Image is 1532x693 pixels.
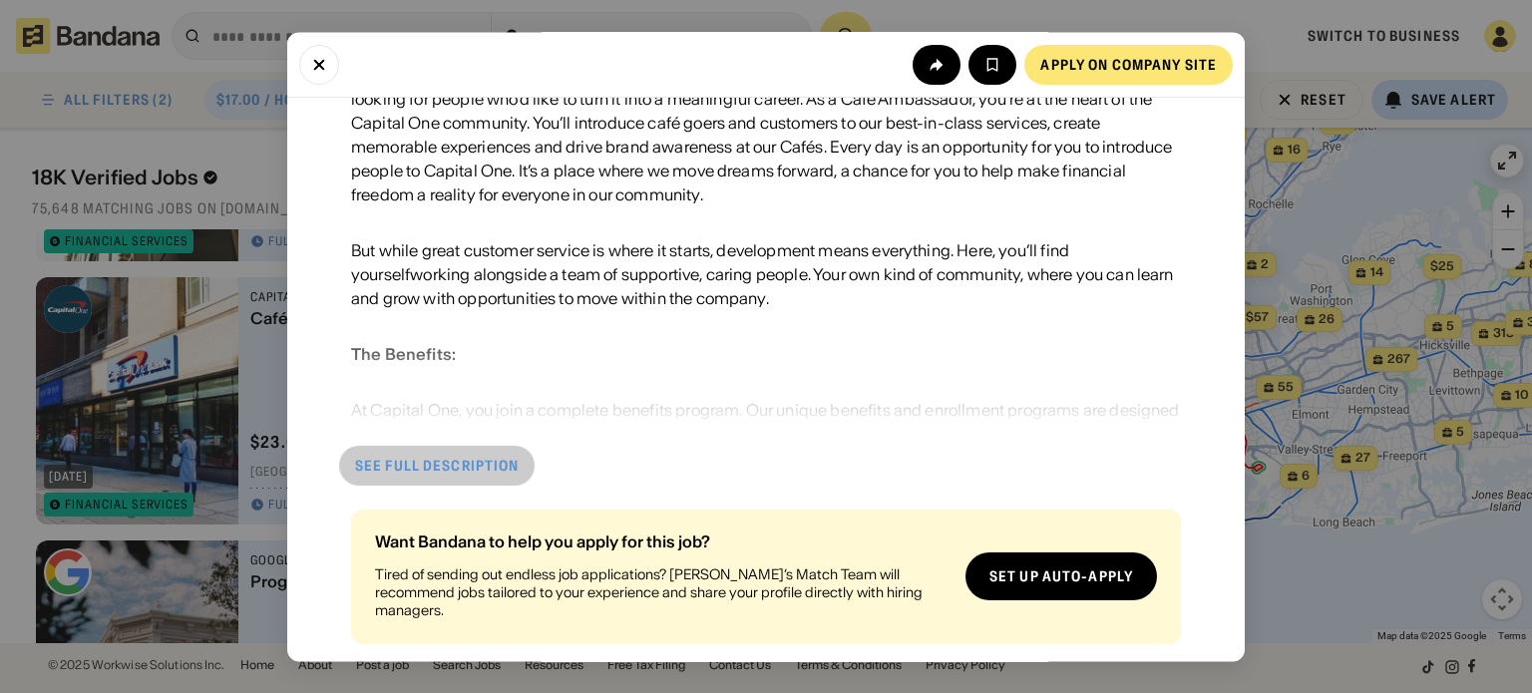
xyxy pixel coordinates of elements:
[299,44,339,84] button: Close
[351,162,1126,205] span: chance for you to help make financial freedom a reality for everyone in our community.
[351,401,1106,421] span: At Capital One, you join a complete benefits program. Our unique benefits and enrollment programs...
[351,265,1174,309] span: can learn and grow with opportunities to move within the company.
[989,570,1133,584] div: Set up auto-apply
[351,241,1069,261] span: But while great customer service is where it starts, development means everything. Here, you’ll find
[351,425,1178,469] span: mean sacrificing your well being. It’s part of our mission to set the standard for personal flexi...
[351,114,1100,158] span: best-in-class services, create memorable experiences and drive brand awareness at our Cafés. Ever...
[351,265,410,285] span: yourself
[375,534,950,550] div: Want Bandana to help you apply for this job?
[351,90,1152,134] span: you’re at the heart of the Capital One community. You’ll introduce café goers and customers to our
[351,345,456,365] b: The Benefits:
[351,138,1173,181] span: an opportunity for you to introduce people to Capital One. It’s a place where we move dreams forw...
[375,566,950,621] div: Tired of sending out endless job applications? [PERSON_NAME]’s Match Team will recommend jobs tai...
[410,265,1103,285] span: working alongside a team of supportive, caring people. Your own kind of community, where you
[1040,57,1217,71] div: Apply on company site
[351,66,1138,110] span: We’re looking for people who’d like to turn it into a meaningful career. As a Café Ambassador,
[355,460,519,474] div: See full description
